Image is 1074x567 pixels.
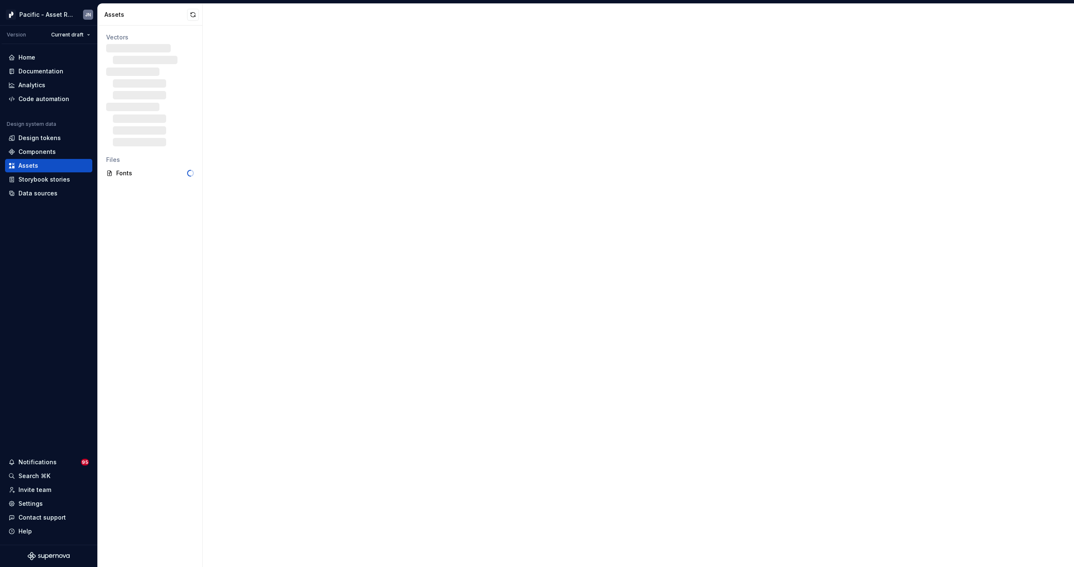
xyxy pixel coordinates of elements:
a: Invite team [5,483,92,497]
div: Storybook stories [18,175,70,184]
div: Contact support [18,513,66,522]
a: Storybook stories [5,173,92,186]
div: Assets [18,161,38,170]
div: Help [18,527,32,536]
a: Home [5,51,92,64]
div: Vectors [106,33,194,42]
a: Settings [5,497,92,510]
div: JN [85,11,91,18]
a: Documentation [5,65,92,78]
div: Files [106,156,194,164]
div: Pacific - Asset Repository (Illustrations) [19,10,73,19]
button: Notifications95 [5,455,92,469]
button: Search ⌘K [5,469,92,483]
div: Documentation [18,67,63,75]
div: Data sources [18,189,57,198]
div: Design system data [7,121,56,127]
span: 95 [81,459,89,466]
button: Help [5,525,92,538]
svg: Supernova Logo [28,552,70,560]
div: Home [18,53,35,62]
a: Data sources [5,187,92,200]
a: Components [5,145,92,159]
button: Pacific - Asset Repository (Illustrations)JN [2,5,96,23]
div: Notifications [18,458,57,466]
div: Version [7,31,26,38]
a: Assets [5,159,92,172]
button: Contact support [5,511,92,524]
div: Settings [18,499,43,508]
div: Fonts [116,169,187,177]
div: Search ⌘K [18,472,50,480]
a: Design tokens [5,131,92,145]
button: Current draft [47,29,94,41]
div: Design tokens [18,134,61,142]
img: 8d0dbd7b-a897-4c39-8ca0-62fbda938e11.png [6,10,16,20]
div: Code automation [18,95,69,103]
a: Analytics [5,78,92,92]
a: Fonts [103,166,197,180]
div: Assets [104,10,187,19]
div: Analytics [18,81,45,89]
span: Current draft [51,31,83,38]
div: Components [18,148,56,156]
a: Code automation [5,92,92,106]
div: Invite team [18,486,51,494]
